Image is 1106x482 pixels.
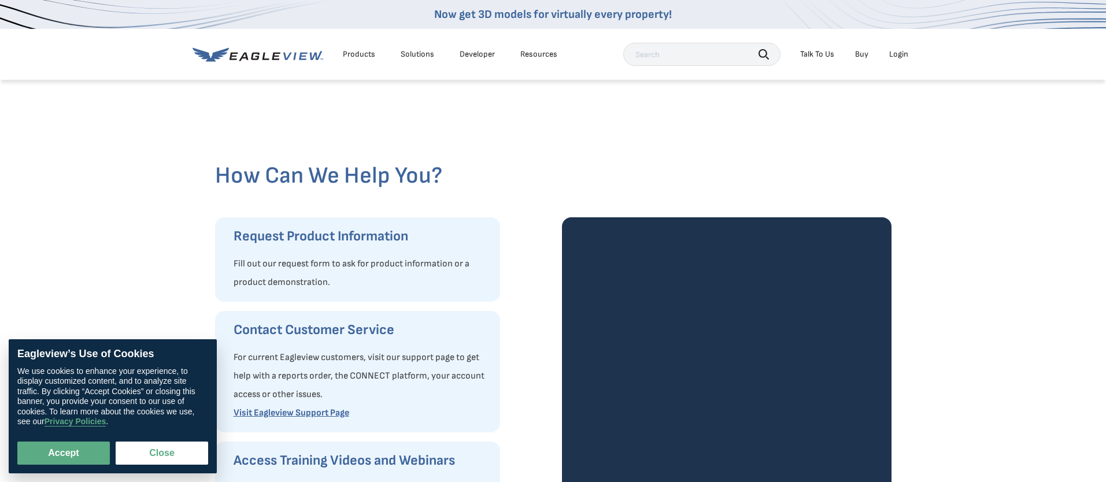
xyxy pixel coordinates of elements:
[434,8,672,21] a: Now get 3D models for virtually every property!
[116,442,208,465] button: Close
[343,49,375,60] div: Products
[17,348,208,361] div: Eagleview’s Use of Cookies
[889,49,908,60] div: Login
[17,442,110,465] button: Accept
[520,49,557,60] div: Resources
[800,49,834,60] div: Talk To Us
[234,255,489,292] p: Fill out our request form to ask for product information or a product demonstration.
[234,451,489,470] h3: Access Training Videos and Webinars
[45,417,106,427] a: Privacy Policies
[215,162,892,190] h2: How Can We Help You?
[234,348,489,404] p: For current Eagleview customers, visit our support page to get help with a reports order, the CON...
[234,321,489,339] h3: Contact Customer Service
[234,407,349,418] a: Visit Eagleview Support Page
[855,49,868,60] a: Buy
[460,49,495,60] a: Developer
[623,43,781,66] input: Search
[17,366,208,427] div: We use cookies to enhance your experience, to display customized content, and to analyze site tra...
[401,49,434,60] div: Solutions
[234,227,489,246] h3: Request Product Information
